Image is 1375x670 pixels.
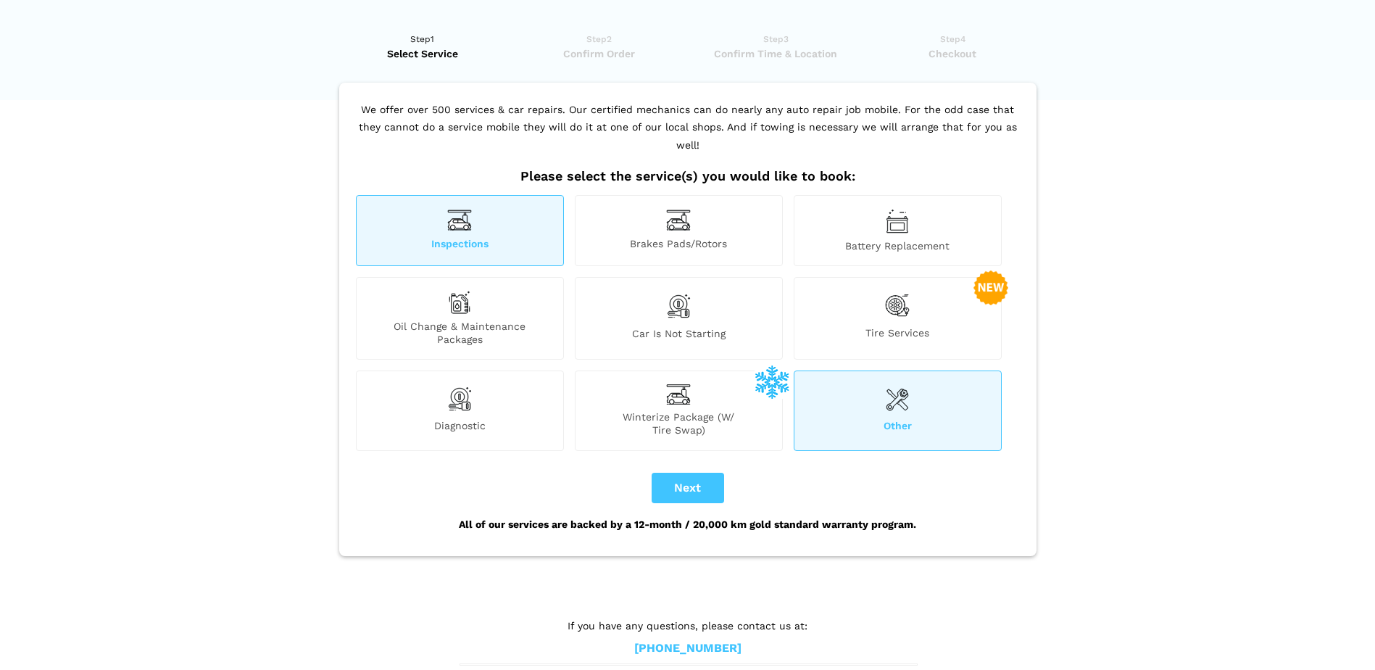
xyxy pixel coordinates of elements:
[352,168,1023,184] h2: Please select the service(s) you would like to book:
[357,419,563,437] span: Diagnostic
[692,32,860,61] a: Step3
[515,32,683,61] a: Step2
[692,46,860,61] span: Confirm Time & Location
[460,618,916,634] p: If you have any questions, please contact us at:
[576,237,782,252] span: Brakes Pads/Rotors
[339,46,507,61] span: Select Service
[755,364,789,399] img: winterize-icon_1.png
[357,320,563,346] span: Oil Change & Maintenance Packages
[576,327,782,346] span: Car is not starting
[352,503,1023,545] div: All of our services are backed by a 12-month / 20,000 km gold standard warranty program.
[339,32,507,61] a: Step1
[357,237,563,252] span: Inspections
[352,101,1023,169] p: We offer over 500 services & car repairs. Our certified mechanics can do nearly any auto repair j...
[576,410,782,437] span: Winterize Package (W/ Tire Swap)
[652,473,724,503] button: Next
[869,46,1037,61] span: Checkout
[794,239,1001,252] span: Battery Replacement
[794,326,1001,346] span: Tire Services
[515,46,683,61] span: Confirm Order
[634,641,741,656] a: [PHONE_NUMBER]
[973,270,1008,305] img: new-badge-2-48.png
[794,419,1001,437] span: Other
[869,32,1037,61] a: Step4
